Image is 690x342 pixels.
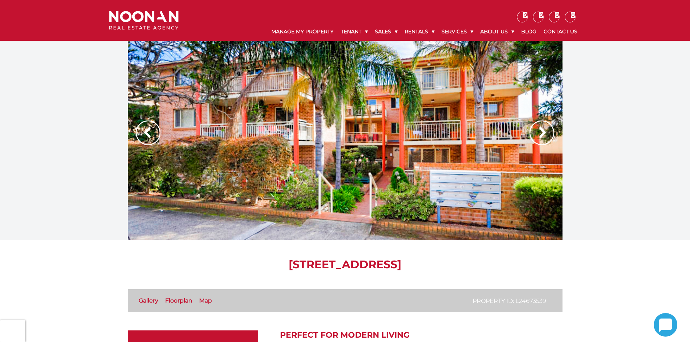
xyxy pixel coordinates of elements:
[165,297,192,304] a: Floorplan
[337,22,371,41] a: Tenant
[128,258,563,271] h1: [STREET_ADDRESS]
[109,11,179,30] img: Noonan Real Estate Agency
[199,297,212,304] a: Map
[401,22,438,41] a: Rentals
[530,121,554,145] img: Arrow slider
[518,22,540,41] a: Blog
[477,22,518,41] a: About Us
[540,22,581,41] a: Contact Us
[473,296,546,305] p: Property ID: L24673539
[280,330,563,340] h2: Perfect For Modern Living
[268,22,337,41] a: Manage My Property
[139,297,158,304] a: Gallery
[438,22,477,41] a: Services
[136,121,160,145] img: Arrow slider
[371,22,401,41] a: Sales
